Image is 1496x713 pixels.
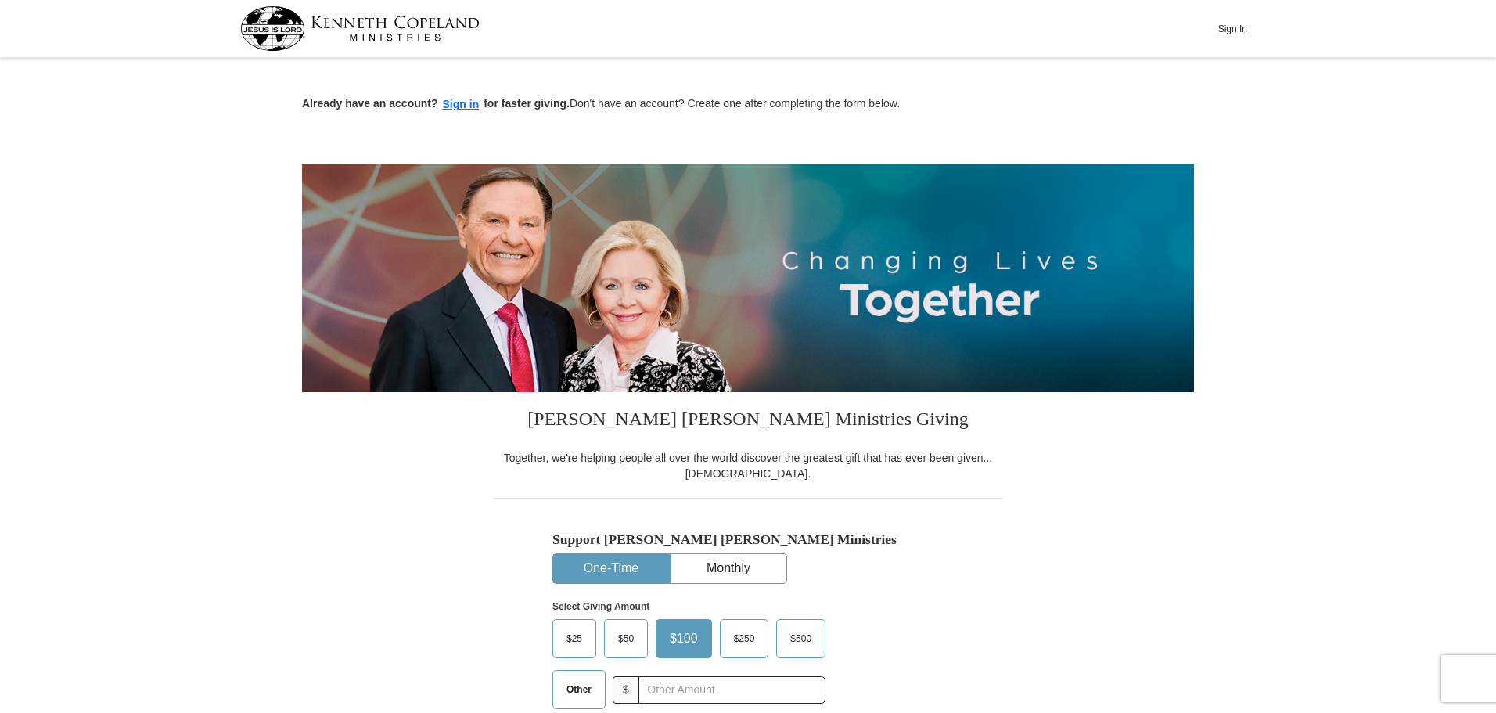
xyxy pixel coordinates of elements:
[559,627,590,650] span: $25
[726,627,763,650] span: $250
[552,531,944,548] h5: Support [PERSON_NAME] [PERSON_NAME] Ministries
[559,678,599,701] span: Other
[1209,16,1256,41] button: Sign In
[638,676,825,704] input: Other Amount
[552,601,649,612] strong: Select Giving Amount
[671,554,786,583] button: Monthly
[494,392,1002,450] h3: [PERSON_NAME] [PERSON_NAME] Ministries Giving
[494,450,1002,481] div: Together, we're helping people all over the world discover the greatest gift that has ever been g...
[613,676,639,704] span: $
[782,627,819,650] span: $500
[438,95,484,113] button: Sign in
[240,6,480,51] img: kcm-header-logo.svg
[610,627,642,650] span: $50
[302,97,570,110] strong: Already have an account? for faster giving.
[662,627,706,650] span: $100
[302,95,1194,113] p: Don't have an account? Create one after completing the form below.
[553,554,669,583] button: One-Time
